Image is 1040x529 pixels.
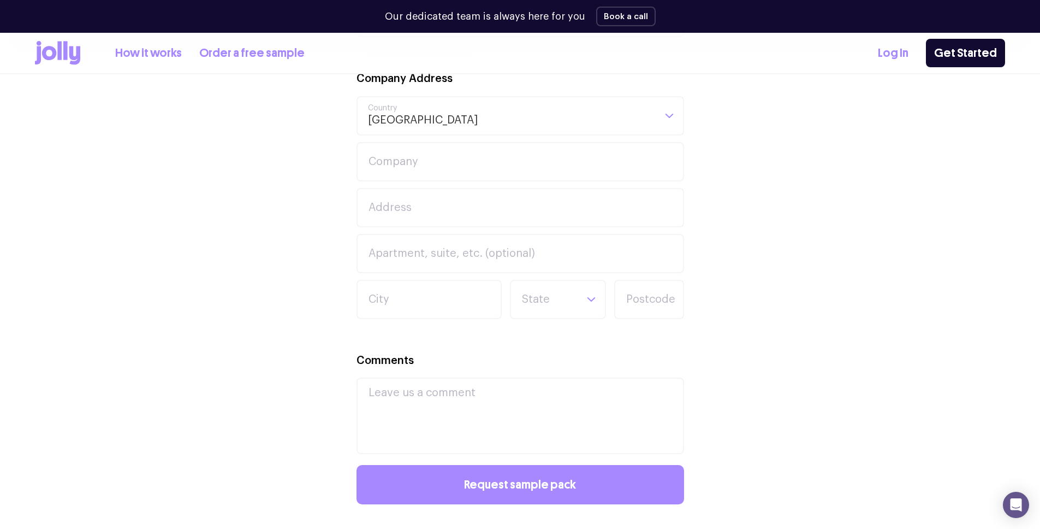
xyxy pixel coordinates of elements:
a: Log In [878,44,908,62]
button: Book a call [596,7,656,26]
a: Order a free sample [199,44,305,62]
a: Get Started [926,39,1005,67]
span: Request sample pack [464,479,576,491]
div: Open Intercom Messenger [1003,492,1029,518]
input: Search for option [521,281,577,318]
p: Our dedicated team is always here for you [385,9,585,24]
input: Search for option [478,97,655,134]
span: [GEOGRAPHIC_DATA] [367,97,478,134]
button: Request sample pack [356,465,684,504]
a: How it works [115,44,182,62]
div: Search for option [510,280,606,319]
label: Company Address [356,71,453,87]
div: Search for option [356,96,684,136]
label: Comments [356,353,414,369]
